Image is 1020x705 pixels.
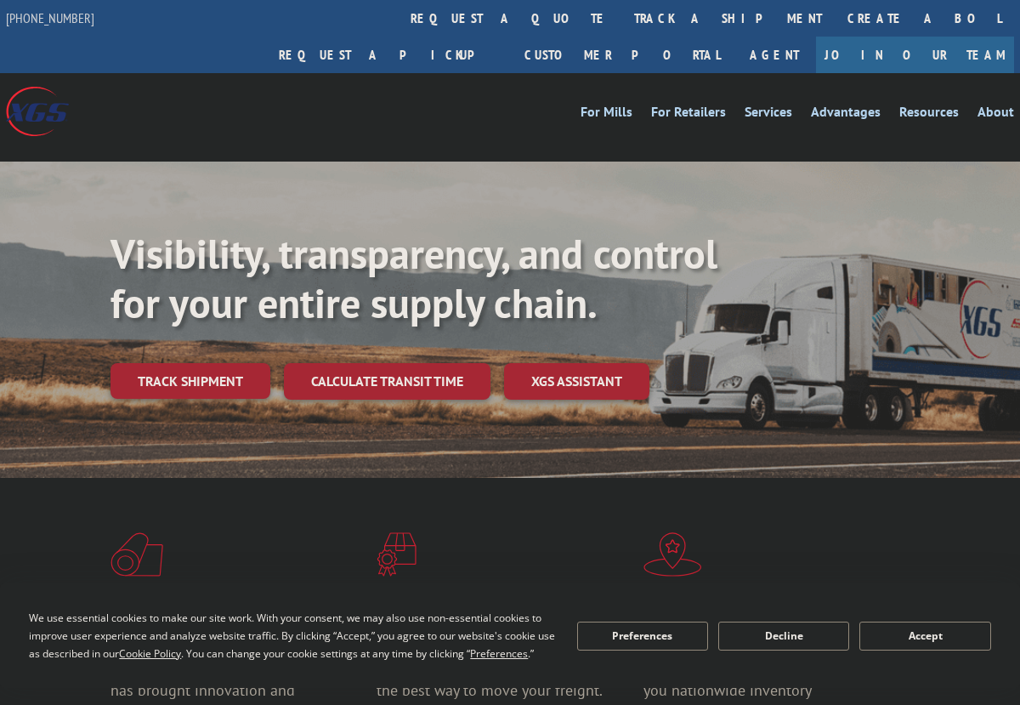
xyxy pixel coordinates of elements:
[718,622,849,651] button: Decline
[29,609,556,662] div: We use essential cookies to make our site work. With your consent, we may also use non-essential ...
[643,532,702,577] img: xgs-icon-flagship-distribution-model-red
[504,363,649,400] a: XGS ASSISTANT
[859,622,990,651] button: Accept
[581,105,632,124] a: For Mills
[266,37,512,73] a: Request a pickup
[284,363,490,400] a: Calculate transit time
[110,227,717,329] b: Visibility, transparency, and control for your entire supply chain.
[651,105,726,124] a: For Retailers
[470,646,528,661] span: Preferences
[377,532,416,577] img: xgs-icon-focused-on-flooring-red
[577,622,708,651] button: Preferences
[745,105,792,124] a: Services
[733,37,816,73] a: Agent
[811,105,881,124] a: Advantages
[512,37,733,73] a: Customer Portal
[899,105,959,124] a: Resources
[816,37,1014,73] a: Join Our Team
[977,105,1014,124] a: About
[110,532,163,577] img: xgs-icon-total-supply-chain-intelligence-red
[6,9,94,26] a: [PHONE_NUMBER]
[119,646,181,661] span: Cookie Policy
[110,363,270,399] a: Track shipment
